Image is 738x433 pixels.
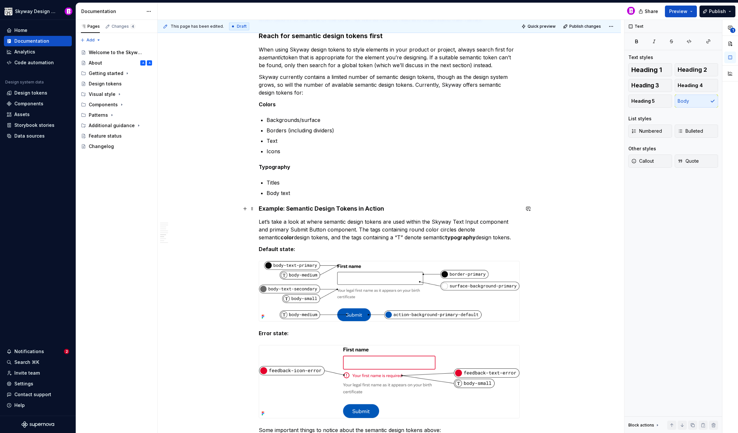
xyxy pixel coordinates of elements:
div: Visual style [78,89,155,99]
div: Block actions [628,421,660,430]
p: Let’s take a look at where semantic design tokens are used within the Skyway Text Input component... [259,218,520,241]
button: Heading 4 [675,79,718,92]
button: Share [635,6,662,17]
div: Patterns [89,112,108,118]
span: 2 [64,349,69,354]
p: Skyway currently contains a limited number of semantic design tokens, though as the design system... [259,73,520,97]
button: Quick preview [519,22,559,31]
div: Components [14,100,43,107]
strong: typography [445,234,476,241]
a: Home [4,25,72,36]
span: This page has been edited. [171,24,224,29]
a: Design tokens [78,79,155,89]
div: Additional guidance [78,120,155,131]
div: Getting started [89,70,123,77]
div: Text styles [628,54,653,61]
span: Callout [631,158,654,164]
div: Changelog [89,143,114,150]
div: Invite team [14,370,40,376]
div: Design tokens [89,81,122,87]
a: Supernova Logo [22,421,54,428]
div: Page tree [78,47,155,152]
span: Publish changes [569,24,601,29]
a: Assets [4,109,72,120]
button: Notifications2 [4,346,72,357]
div: Changes [112,24,135,29]
span: Quote [678,158,699,164]
p: Borders (including dividers) [267,127,520,134]
a: Code automation [4,57,72,68]
span: Numbered [631,128,662,134]
button: Search ⌘K [4,357,72,367]
a: Invite team [4,368,72,378]
span: Add [86,37,95,43]
a: Settings [4,379,72,389]
button: Skyway Design SystemBobby Davis [1,4,74,18]
div: Design tokens [14,90,47,96]
a: Feature status [78,131,155,141]
div: JL [142,60,144,66]
div: Code automation [14,59,54,66]
div: Components [78,99,155,110]
p: When using Skyway design tokens to style elements in your product or project, always search first... [259,46,520,69]
div: Data sources [14,133,45,139]
button: Callout [628,155,672,168]
div: Notifications [14,348,44,355]
div: Home [14,27,27,34]
div: Search ⌘K [14,359,39,366]
img: Bobby Davis [627,7,635,15]
p: Titles [267,179,520,187]
div: About [89,60,102,66]
div: Documentation [81,8,143,15]
div: Pages [81,24,100,29]
a: Welcome to the Skyway Design System! [78,47,155,58]
div: Feature status [89,133,122,139]
a: Changelog [78,141,155,152]
span: Heading 3 [631,82,659,89]
div: Getting started [78,68,155,79]
button: Publish [700,6,735,17]
div: Components [89,101,118,108]
div: Analytics [14,49,35,55]
div: Patterns [78,110,155,120]
button: Heading 5 [628,95,672,108]
div: Documentation [14,38,49,44]
button: Heading 1 [628,63,672,76]
p: Backgrounds/surface [267,116,520,124]
span: Heading 2 [678,67,707,73]
div: Skyway Design System [15,8,57,15]
div: JL [148,60,151,66]
div: Contact support [14,391,51,398]
div: Other styles [628,145,656,152]
span: Publish [709,8,726,15]
button: Contact support [4,389,72,400]
a: Documentation [4,36,72,46]
p: Body text [267,189,520,197]
button: Help [4,400,72,411]
div: Visual style [89,91,115,97]
button: Numbered [628,125,672,138]
button: Heading 2 [675,63,718,76]
button: Add [78,36,103,45]
p: Text [267,137,520,145]
span: Heading 5 [631,98,655,104]
span: Share [645,8,658,15]
a: AboutJLJL [78,58,155,68]
p: Icons [267,147,520,155]
button: Preview [665,6,697,17]
strong: Colors [259,101,276,108]
button: Bulleted [675,125,718,138]
div: Additional guidance [89,122,135,129]
img: 7d2f9795-fa08-4624-9490-5a3f7218a56a.png [5,7,12,15]
div: Settings [14,381,33,387]
a: Data sources [4,131,72,141]
span: Draft [237,24,247,29]
span: Quick preview [528,24,556,29]
div: Assets [14,111,30,118]
h3: Reach for semantic design tokens first [259,31,520,40]
strong: Error state: [259,330,289,336]
a: Storybook stories [4,120,72,130]
em: semantic [262,54,284,61]
span: Bulleted [678,128,703,134]
span: Preview [669,8,687,15]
